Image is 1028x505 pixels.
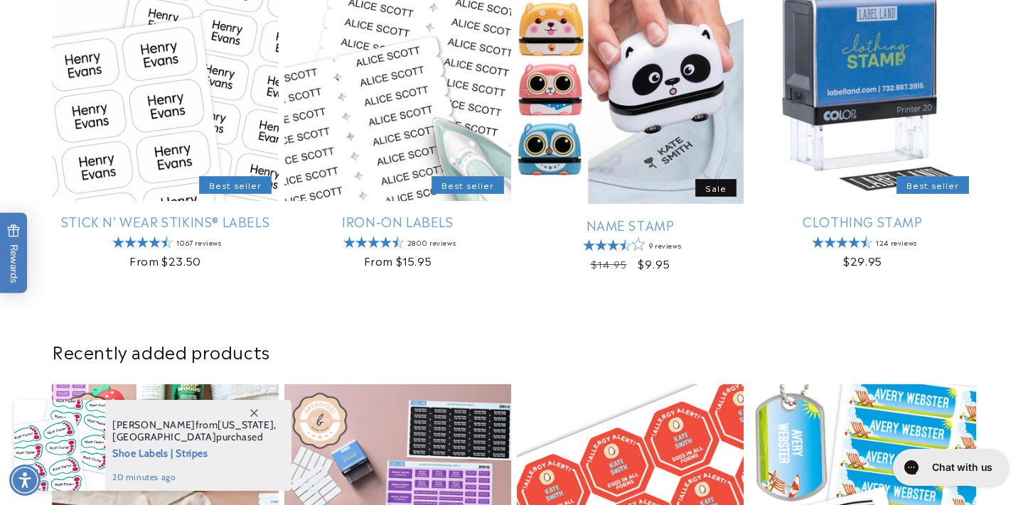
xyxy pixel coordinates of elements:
a: Iron-On Labels [284,213,511,229]
iframe: Gorgias live chat messenger [886,444,1014,491]
h2: Recently added products [52,340,976,362]
span: Rewards [7,224,21,283]
span: [GEOGRAPHIC_DATA] [112,430,216,443]
a: Stick N' Wear Stikins® Labels [52,213,279,229]
a: Name Stamp [517,217,744,233]
span: [PERSON_NAME] [112,418,196,431]
a: Clothing Stamp [749,213,976,229]
div: Accessibility Menu [9,465,41,496]
span: [US_STATE] [218,418,274,431]
span: from , purchased [112,419,277,443]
